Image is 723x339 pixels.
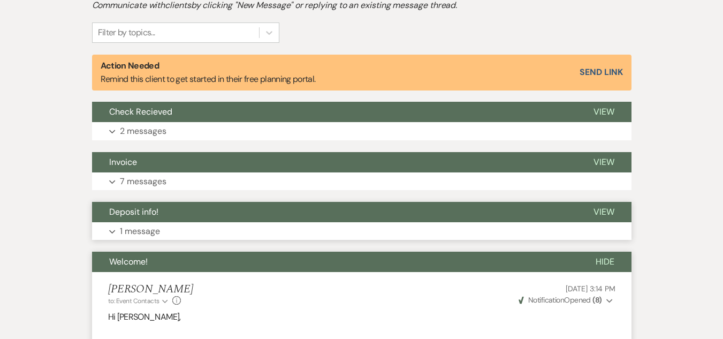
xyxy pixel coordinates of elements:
[120,224,160,238] p: 1 message
[120,124,166,138] p: 2 messages
[519,295,602,305] span: Opened
[108,297,159,305] span: to: Event Contacts
[101,60,159,71] strong: Action Needed
[528,295,564,305] span: Notification
[576,102,631,122] button: View
[108,311,181,322] span: Hi [PERSON_NAME],
[92,122,631,140] button: 2 messages
[579,252,631,272] button: Hide
[92,102,576,122] button: Check Recieved
[92,172,631,191] button: 7 messages
[101,59,316,86] p: Remind this client to get started in their free planning portal.
[109,106,172,117] span: Check Recieved
[109,206,158,217] span: Deposit info!
[593,156,614,168] span: View
[576,202,631,222] button: View
[517,295,615,306] button: NotificationOpened (8)
[593,206,614,217] span: View
[592,295,602,305] strong: ( 8 )
[566,284,615,293] span: [DATE] 3:14 PM
[109,256,148,267] span: Welcome!
[576,152,631,172] button: View
[108,283,193,296] h5: [PERSON_NAME]
[92,152,576,172] button: Invoice
[593,106,614,117] span: View
[120,175,166,189] p: 7 messages
[596,256,614,267] span: Hide
[109,156,137,168] span: Invoice
[92,202,576,222] button: Deposit info!
[92,252,579,272] button: Welcome!
[92,222,631,240] button: 1 message
[580,68,622,77] button: Send Link
[108,296,170,306] button: to: Event Contacts
[98,26,155,39] div: Filter by topics...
